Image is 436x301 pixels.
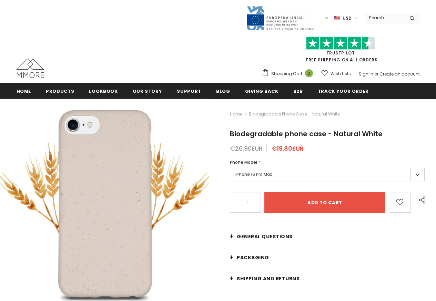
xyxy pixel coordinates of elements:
[318,83,369,99] a: Track your order
[262,69,316,79] a: Shopping Cart 0
[237,254,269,261] span: PACKAGING
[89,88,118,94] span: Lookbook
[17,88,31,94] span: Home
[133,88,162,94] span: Our Story
[379,71,420,77] a: Create an account
[17,59,44,78] img: MMORE Cases
[318,88,369,94] span: Track your order
[246,15,315,21] a: Javni Razpis
[293,83,303,99] a: B2B
[249,110,340,118] span: Biodegradable phone case - Natural White
[321,68,351,80] a: Wish Lists
[230,247,425,268] a: PACKAGING
[262,40,420,63] span: FREE SHIPPING ON ALL ORDERS
[334,15,340,21] img: USD
[89,83,118,99] a: Lookbook
[230,168,425,181] label: iPhone 16 Pro Max
[343,15,352,22] span: USD
[216,83,230,99] a: Blog
[374,71,378,77] span: or
[272,144,304,153] span: €19.80EUR
[359,71,373,77] a: Sign In
[230,110,242,118] a: Home
[177,88,201,94] span: support
[271,70,302,77] span: Shopping Cart
[245,83,278,99] a: Giving back
[230,129,383,139] span: Biodegradable phone case - Natural White
[46,88,74,94] span: Products
[246,6,315,31] img: Javni Razpis
[293,88,303,94] span: B2B
[264,192,385,213] input: Add to cart
[230,144,263,153] span: €26.90EUR
[230,226,425,247] a: General Questions
[46,83,74,99] a: Products
[306,37,375,50] img: Trust Pilot Stars
[133,83,162,99] a: Our Story
[305,69,313,77] span: 0
[237,233,293,240] span: General Questions
[331,70,351,77] span: Wish Lists
[326,50,355,56] a: Trustpilot
[17,83,31,99] a: Home
[237,275,300,282] span: Shipping and returns
[230,268,425,289] a: Shipping and returns
[177,83,201,99] a: support
[216,88,230,94] span: Blog
[365,13,404,23] input: Search Site
[230,159,257,165] span: Phone Model
[245,88,278,94] span: Giving back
